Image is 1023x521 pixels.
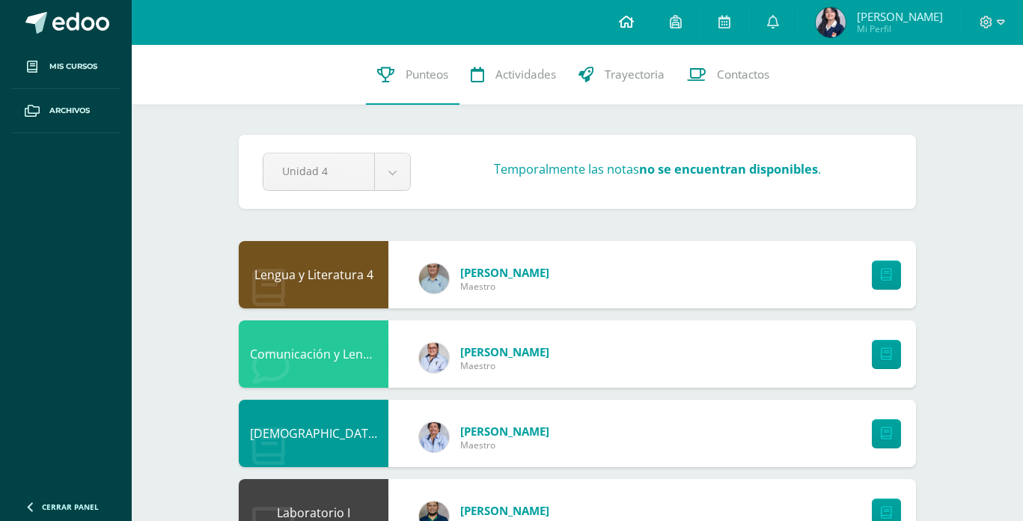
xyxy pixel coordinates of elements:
a: Punteos [366,45,459,105]
div: Evangelización [239,400,388,467]
a: Trayectoria [567,45,676,105]
span: Cerrar panel [42,502,99,512]
strong: no se encuentran disponibles [639,161,818,177]
img: 2ae3b50cfd2585439a92959790b77830.png [419,343,449,373]
img: e596f989ff77b806b21d74f54c230562.png [419,422,449,452]
a: Actividades [459,45,567,105]
span: Maestro [460,359,549,372]
span: [PERSON_NAME] [857,9,943,24]
h3: Temporalmente las notas . [494,161,821,177]
div: Comunicación y Lenguaje L3 (Inglés Técnico) 4 [239,320,388,388]
span: [PERSON_NAME] [460,503,549,518]
a: Unidad 4 [263,153,410,190]
span: [PERSON_NAME] [460,424,549,439]
img: 5b95fb31ce165f59b8e7309a55f651c9.png [419,263,449,293]
span: Punteos [406,67,448,82]
span: Trayectoria [605,67,665,82]
span: Actividades [495,67,556,82]
a: Archivos [12,89,120,133]
a: Contactos [676,45,781,105]
span: Mis cursos [49,61,97,73]
span: Maestro [460,439,549,451]
span: Contactos [717,67,769,82]
span: Unidad 4 [282,153,355,189]
span: [PERSON_NAME] [460,265,549,280]
a: Mis cursos [12,45,120,89]
span: [PERSON_NAME] [460,344,549,359]
span: Maestro [460,280,549,293]
div: Lengua y Literatura 4 [239,241,388,308]
span: Mi Perfil [857,22,943,35]
span: Archivos [49,105,90,117]
img: be204d0af1a65b80fd24d59c432c642a.png [816,7,846,37]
